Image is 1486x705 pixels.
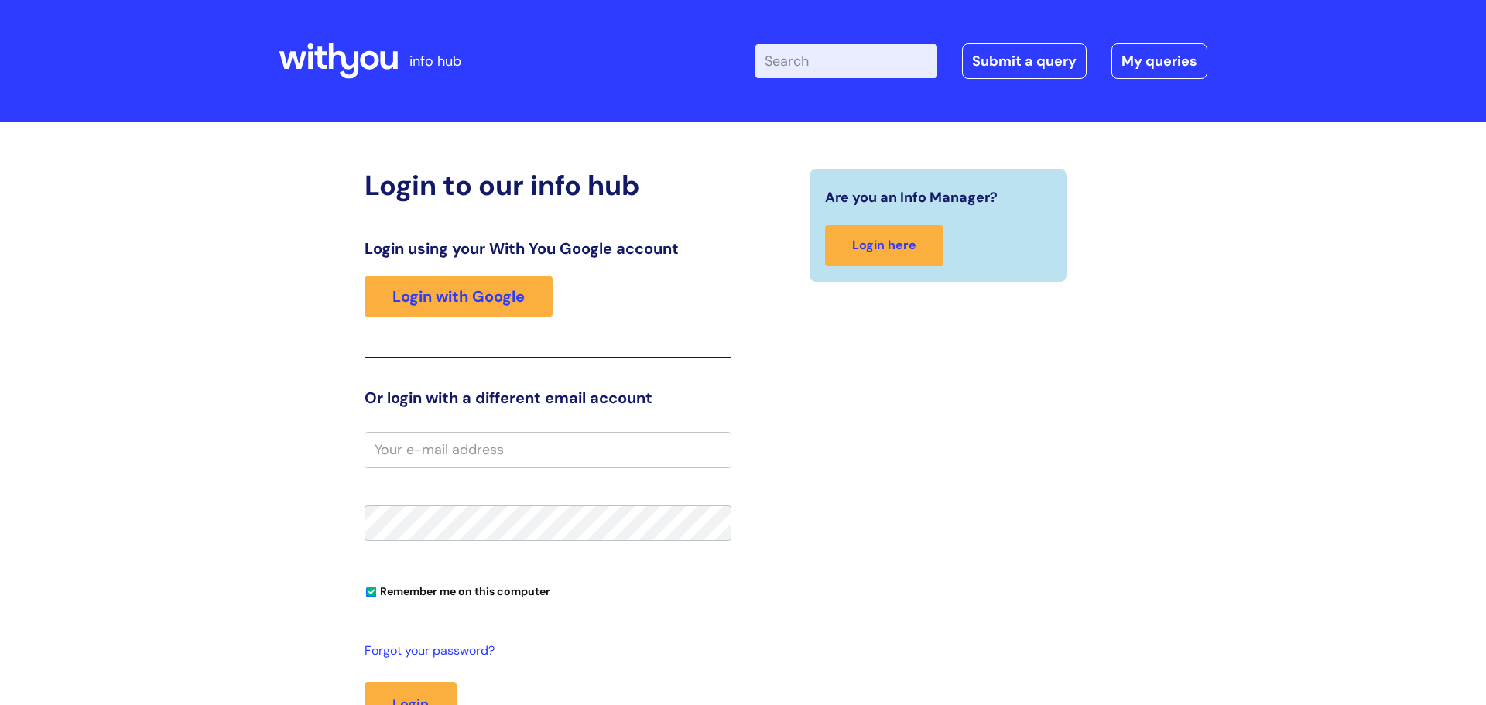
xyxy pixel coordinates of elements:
input: Search [755,44,937,78]
a: Forgot your password? [365,640,724,662]
span: Are you an Info Manager? [825,185,998,210]
h3: Or login with a different email account [365,388,731,407]
a: Submit a query [962,43,1087,79]
a: My queries [1111,43,1207,79]
a: Login here [825,225,943,266]
input: Remember me on this computer [366,587,376,597]
div: You can uncheck this option if you're logging in from a shared device [365,578,731,603]
a: Login with Google [365,276,553,317]
h2: Login to our info hub [365,169,731,202]
p: info hub [409,49,461,74]
input: Your e-mail address [365,432,731,467]
h3: Login using your With You Google account [365,239,731,258]
label: Remember me on this computer [365,581,550,598]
